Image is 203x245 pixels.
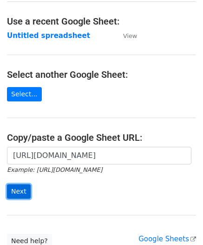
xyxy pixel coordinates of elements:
[7,16,196,27] h4: Use a recent Google Sheet:
[7,166,102,173] small: Example: [URL][DOMAIN_NAME]
[114,31,137,40] a: View
[7,69,196,80] h4: Select another Google Sheet:
[7,31,90,40] a: Untitled spreadsheet
[7,184,31,199] input: Next
[7,132,196,143] h4: Copy/paste a Google Sheet URL:
[138,235,196,243] a: Google Sheets
[7,87,42,101] a: Select...
[123,32,137,39] small: View
[157,201,203,245] iframe: Chat Widget
[7,147,191,164] input: Paste your Google Sheet URL here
